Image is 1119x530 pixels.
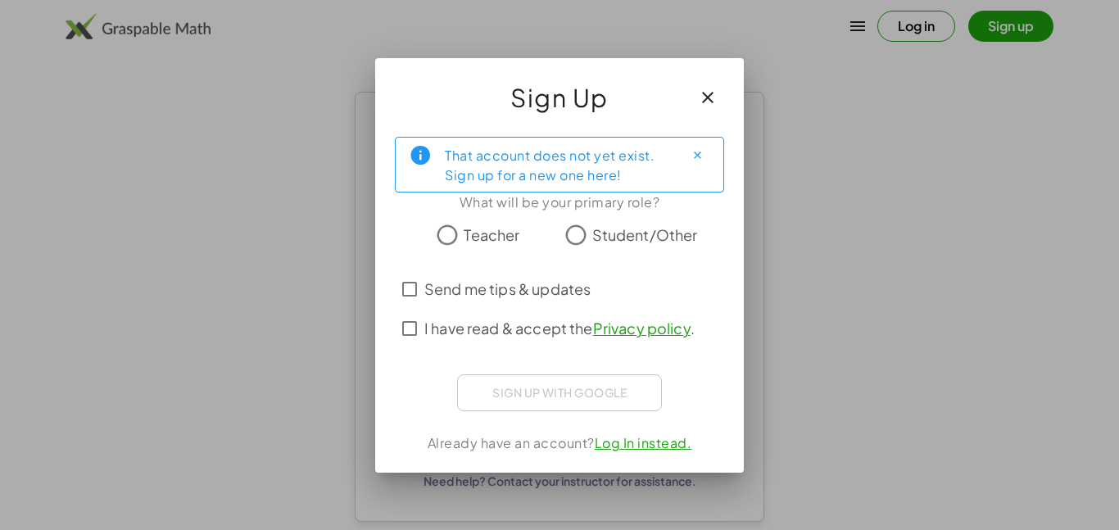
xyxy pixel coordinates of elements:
span: Sign Up [510,78,609,117]
div: That account does not yet exist. Sign up for a new one here! [445,144,671,185]
span: Teacher [464,224,519,246]
a: Privacy policy [593,319,691,337]
span: Send me tips & updates [424,278,591,300]
div: Already have an account? [395,433,724,453]
div: What will be your primary role? [395,193,724,212]
span: Student/Other [592,224,698,246]
span: I have read & accept the . [424,317,695,339]
a: Log In instead. [595,434,692,451]
button: Close [684,143,710,169]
